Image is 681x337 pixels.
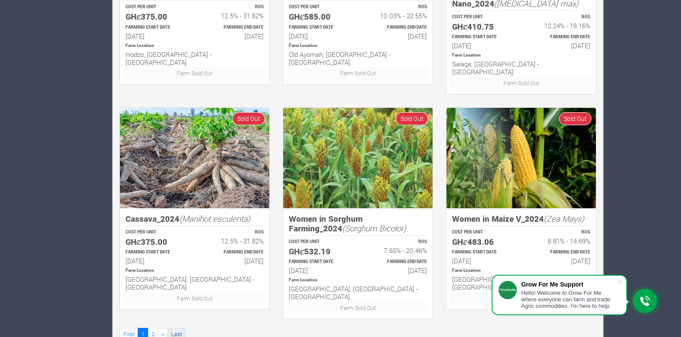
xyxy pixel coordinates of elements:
h6: 12.24% - 19.16% [529,22,590,30]
h6: [DATE] [289,32,350,40]
h5: GHȼ585.00 [289,12,350,22]
p: Location of Farm [452,52,590,59]
h6: [DATE] [126,257,187,265]
h6: [DATE] [366,32,427,40]
span: Sold Out [232,112,265,125]
h5: Cassava_2024 [126,214,264,224]
p: Estimated Farming End Date [529,249,590,256]
h5: Women in Sorghum Farming_2024 [289,214,427,234]
p: COST PER UNIT [452,14,513,20]
h5: GHȼ483.06 [452,237,513,247]
h6: [DATE] [452,42,513,50]
h5: GHȼ410.75 [452,22,513,32]
h5: GHȼ532.19 [289,247,350,257]
h6: [DATE] [366,267,427,274]
p: ROS [529,14,590,20]
p: Estimated Farming End Date [366,259,427,265]
h6: Hodzo, [GEOGRAPHIC_DATA] - [GEOGRAPHIC_DATA] [126,50,264,66]
i: (Manihot esculenta) [179,213,250,224]
h5: GHȼ375.00 [126,237,187,247]
h6: 10.03% - 22.55% [366,12,427,20]
p: COST PER UNIT [289,4,350,10]
p: Estimated Farming Start Date [126,249,187,256]
h6: Salaga, [GEOGRAPHIC_DATA] - [GEOGRAPHIC_DATA] [452,60,590,76]
p: Estimated Farming Start Date [289,24,350,31]
h6: 12.5% - 31.82% [202,12,264,20]
h5: Women in Maize V_2024 [452,214,590,224]
p: COST PER UNIT [126,4,187,10]
img: growforme image [446,108,596,208]
p: Location of Farm [126,267,264,274]
div: Hello! Welcome to Grow For Me where everyone can farm and trade Agric commodities. I'm here to help. [521,290,618,309]
h6: Old Ayomah, [GEOGRAPHIC_DATA] - [GEOGRAPHIC_DATA] [289,50,427,66]
p: Location of Farm [126,43,264,49]
i: (Sorghum Bicolor) [342,223,406,234]
p: Estimated Farming Start Date [126,24,187,31]
img: growforme image [120,108,269,208]
i: (Zea Mays) [544,213,584,224]
p: ROS [366,239,427,245]
img: growforme image [283,108,433,208]
p: Estimated Farming End Date [202,24,264,31]
h6: [DATE] [452,257,513,265]
p: Estimated Farming Start Date [452,249,513,256]
p: COST PER UNIT [126,229,187,236]
h6: [GEOGRAPHIC_DATA], [GEOGRAPHIC_DATA] - [GEOGRAPHIC_DATA] [452,275,590,291]
h6: [DATE] [202,257,264,265]
h6: [DATE] [289,267,350,274]
p: ROS [529,229,590,236]
h6: [DATE] [202,32,264,40]
p: Estimated Farming End Date [529,34,590,40]
p: COST PER UNIT [289,239,350,245]
h6: 7.65% - 20.46% [366,247,427,254]
h6: [DATE] [529,257,590,265]
h6: [GEOGRAPHIC_DATA], [GEOGRAPHIC_DATA] - [GEOGRAPHIC_DATA] [126,275,264,291]
p: Estimated Farming Start Date [289,259,350,265]
h6: [GEOGRAPHIC_DATA], [GEOGRAPHIC_DATA] - [GEOGRAPHIC_DATA] [289,285,427,300]
p: Estimated Farming End Date [202,249,264,256]
p: Estimated Farming End Date [366,24,427,31]
h6: [DATE] [529,42,590,50]
h6: 8.81% - 14.69% [529,237,590,245]
h6: [DATE] [126,32,187,40]
p: ROS [202,229,264,236]
h5: GHȼ375.00 [126,12,187,22]
p: ROS [366,4,427,10]
div: Grow For Me Support [521,281,618,288]
p: Location of Farm [289,277,427,284]
p: Estimated Farming Start Date [452,34,513,40]
p: COST PER UNIT [452,229,513,236]
p: ROS [202,4,264,10]
p: Location of Farm [289,43,427,49]
span: Sold Out [559,112,592,125]
p: Location of Farm [452,267,590,274]
span: Sold Out [396,112,428,125]
h6: 12.5% - 31.82% [202,237,264,245]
